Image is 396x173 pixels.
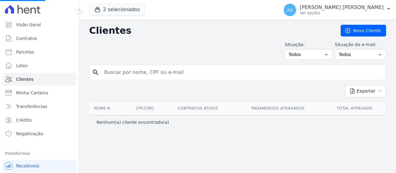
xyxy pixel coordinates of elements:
th: Total Atrasado [323,102,386,115]
span: Clientes [16,76,33,82]
label: Situação: [285,41,332,48]
button: 2 selecionados [89,4,145,15]
a: Crédito [2,114,76,126]
a: Visão Geral [2,19,76,31]
input: Buscar por nome, CPF ou e-mail [101,66,383,79]
a: Novo Cliente [341,25,386,37]
button: Exportar [345,85,386,97]
h2: Clientes [89,25,331,36]
a: Clientes [2,73,76,85]
label: Situação do e-mail: [335,41,386,48]
th: Pagamentos Atrasados [233,102,323,115]
a: Minha Carteira [2,87,76,99]
i: search [92,69,99,76]
a: Lotes [2,59,76,72]
a: Transferências [2,100,76,113]
span: Lotes [16,63,28,69]
a: Recebíveis [2,160,76,172]
a: Negativação [2,128,76,140]
span: Crédito [16,117,32,123]
span: Transferências [16,103,47,110]
a: Contratos [2,32,76,45]
span: Contratos [16,35,37,41]
th: Nome [89,102,127,115]
p: Ver opções [300,11,384,15]
span: Parcelas [16,49,34,55]
span: Minha Carteira [16,90,48,96]
span: Ad [287,8,293,12]
th: Contratos Ativos [163,102,233,115]
a: Parcelas [2,46,76,58]
p: Nenhum(a) cliente encontrado(a) [97,119,169,125]
span: Recebíveis [16,163,39,169]
p: [PERSON_NAME] [PERSON_NAME] [300,4,384,11]
span: Negativação [16,131,43,137]
th: CPF/CNPJ [127,102,163,115]
span: Visão Geral [16,22,41,28]
div: Plataformas [5,150,74,157]
button: Ad [PERSON_NAME] [PERSON_NAME] Ver opções [279,1,396,19]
